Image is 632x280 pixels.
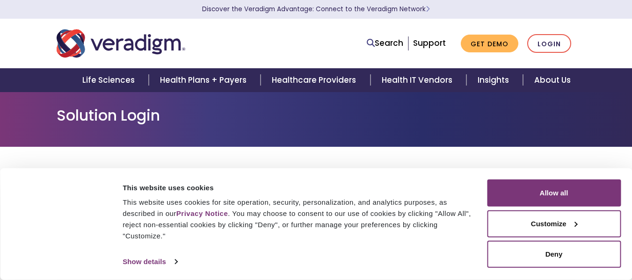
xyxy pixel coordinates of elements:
button: Allow all [487,179,621,207]
a: Healthcare Providers [261,68,370,92]
div: This website uses cookies [123,182,476,193]
a: Insights [466,68,523,92]
a: Discover the Veradigm Advantage: Connect to the Veradigm NetworkLearn More [202,5,430,14]
a: Life Sciences [71,68,149,92]
a: Login [527,34,571,53]
button: Deny [487,241,621,268]
a: Health Plans + Payers [149,68,261,92]
a: About Us [523,68,582,92]
a: Show details [123,255,177,269]
span: Learn More [426,5,430,14]
div: This website uses cookies for site operation, security, personalization, and analytics purposes, ... [123,197,476,242]
a: Support [413,37,446,49]
a: Health IT Vendors [370,68,466,92]
button: Customize [487,210,621,237]
a: Get Demo [461,35,518,53]
h1: Solution Login [57,107,576,124]
a: Search [367,37,403,50]
img: Veradigm logo [57,28,185,59]
a: Privacy Notice [176,209,228,217]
